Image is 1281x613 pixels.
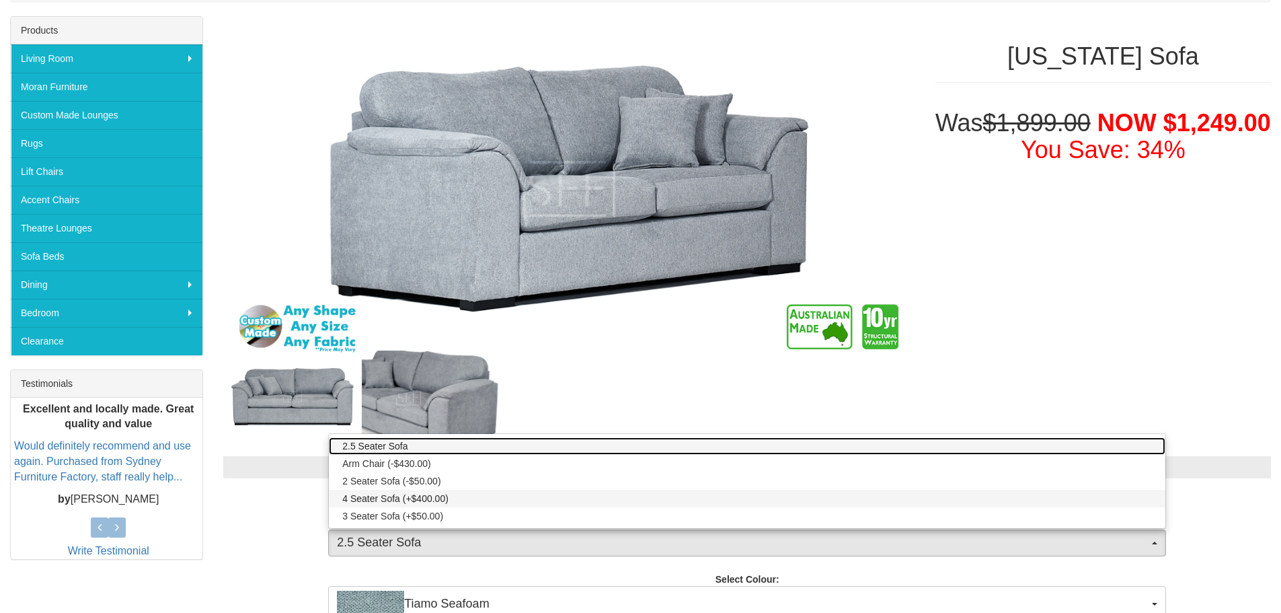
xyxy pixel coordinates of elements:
a: Clearance [11,327,202,355]
b: Excellent and locally made. Great quality and value [23,403,194,430]
div: Products [11,17,202,44]
span: Arm Chair (-$430.00) [342,457,431,470]
del: $1,899.00 [983,109,1091,137]
span: NOW $1,249.00 [1097,109,1271,137]
b: by [58,493,71,505]
div: Testimonials [11,370,202,398]
a: Lift Chairs [11,157,202,186]
button: 2.5 Seater Sofa [328,530,1166,556]
a: Sofa Beds [11,242,202,271]
a: Custom Made Lounges [11,101,202,129]
a: Moran Furniture [11,73,202,101]
span: 2 Seater Sofa (-$50.00) [342,474,440,488]
span: 4 Seater Sofa (+$400.00) [342,492,449,505]
span: 3 Seater Sofa (+$50.00) [342,509,443,523]
a: Would definitely recommend and use again. Purchased from Sydney Furniture Factory, staff really h... [14,441,191,483]
p: [PERSON_NAME] [14,492,202,507]
a: Bedroom [11,299,202,327]
h1: [US_STATE] Sofa [935,43,1271,70]
strong: Select Colour: [715,574,779,585]
h1: Was [935,110,1271,163]
a: Living Room [11,44,202,73]
a: Write Testimonial [68,545,149,556]
h3: Choose from the options below then add to cart [223,492,1271,509]
span: 2.5 Seater Sofa [337,534,1149,552]
a: Theatre Lounges [11,214,202,242]
a: Dining [11,271,202,299]
span: 2.5 Seater Sofa [342,439,407,453]
a: Accent Chairs [11,186,202,214]
font: You Save: 34% [1021,136,1186,164]
a: Rugs [11,129,202,157]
